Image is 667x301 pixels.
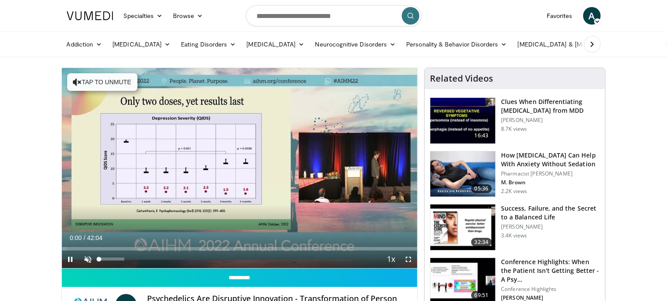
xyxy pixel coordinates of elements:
[471,131,492,140] span: 16:43
[430,204,600,251] a: 32:34 Success, Failure, and the Secret to a Balanced Life [PERSON_NAME] 3.4K views
[501,97,600,115] h3: Clues When Differentiating [MEDICAL_DATA] from MDD
[70,234,82,241] span: 0:00
[501,286,600,293] p: Conference Highlights
[400,251,417,268] button: Fullscreen
[87,234,102,241] span: 42:04
[512,36,638,53] a: [MEDICAL_DATA] & [MEDICAL_DATA]
[430,98,495,143] img: a6520382-d332-4ed3-9891-ee688fa49237.150x105_q85_crop-smart_upscale.jpg
[430,151,495,197] img: 7bfe4765-2bdb-4a7e-8d24-83e30517bd33.150x105_q85_crop-smart_upscale.jpg
[62,68,418,269] video-js: Video Player
[471,184,492,193] span: 05:36
[62,251,79,268] button: Pause
[501,258,600,284] h3: Conference Highlights: When the Patient Isn't Getting Better - A Psy…
[382,251,400,268] button: Playback Rate
[541,7,578,25] a: Favorites
[61,36,108,53] a: Addiction
[430,97,600,144] a: 16:43 Clues When Differentiating [MEDICAL_DATA] from MDD [PERSON_NAME] 8.7K views
[119,7,168,25] a: Specialties
[501,232,527,239] p: 3.4K views
[79,251,97,268] button: Unmute
[67,11,113,20] img: VuMedi Logo
[501,117,600,124] p: [PERSON_NAME]
[430,151,600,197] a: 05:36 How [MEDICAL_DATA] Can Help With Anxiety Without Sedation Pharmacist [PERSON_NAME] M. Brown...
[310,36,401,53] a: Neurocognitive Disorders
[501,170,600,177] p: Pharmacist [PERSON_NAME]
[67,73,137,91] button: Tap to unmute
[471,238,492,247] span: 32:34
[168,7,208,25] a: Browse
[241,36,310,53] a: [MEDICAL_DATA]
[501,125,527,133] p: 8.7K views
[176,36,241,53] a: Eating Disorders
[430,204,495,250] img: 7307c1c9-cd96-462b-8187-bd7a74dc6cb1.150x105_q85_crop-smart_upscale.jpg
[430,73,493,84] h4: Related Videos
[246,5,422,26] input: Search topics, interventions
[501,204,600,222] h3: Success, Failure, and the Secret to a Balanced Life
[99,258,124,261] div: Volume Level
[501,151,600,168] h3: How [MEDICAL_DATA] Can Help With Anxiety Without Sedation
[471,291,492,300] span: 69:51
[583,7,601,25] a: A
[501,179,600,186] p: M. Brown
[107,36,176,53] a: [MEDICAL_DATA]
[401,36,512,53] a: Personality & Behavior Disorders
[501,223,600,230] p: [PERSON_NAME]
[84,234,86,241] span: /
[62,247,418,251] div: Progress Bar
[501,188,527,195] p: 2.2K views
